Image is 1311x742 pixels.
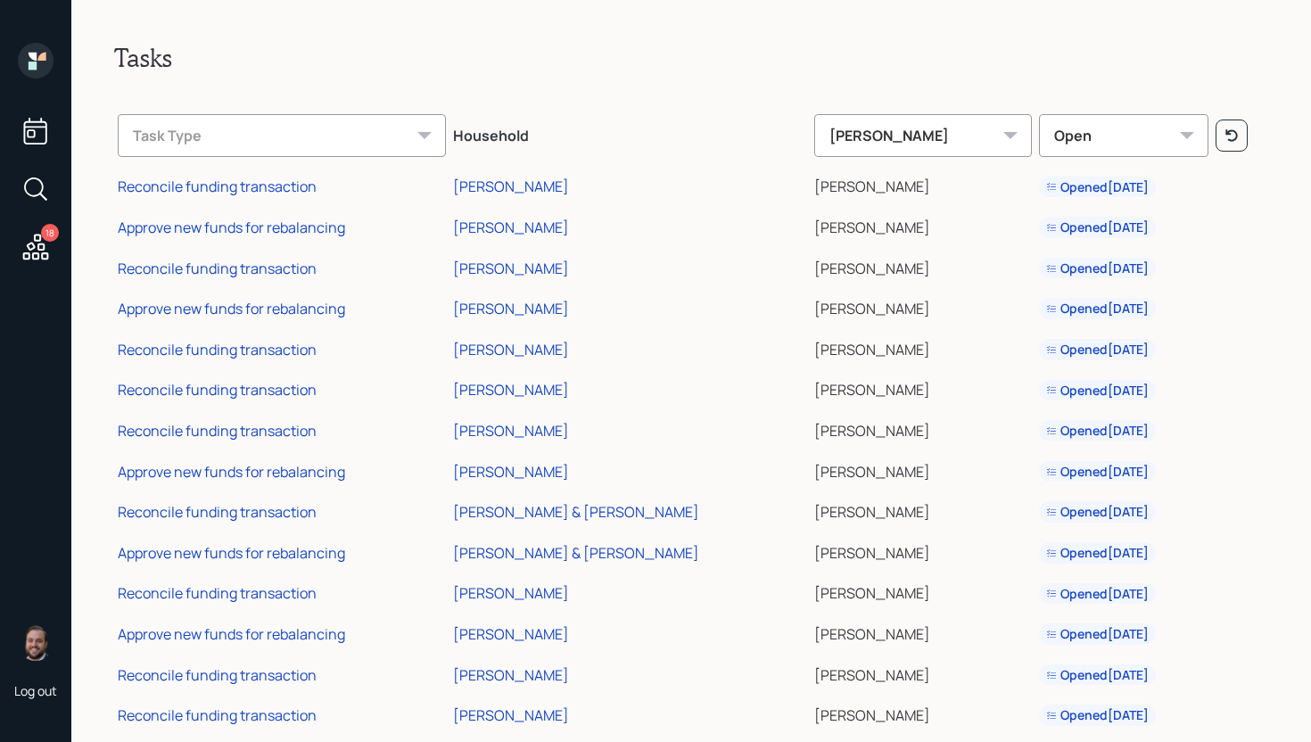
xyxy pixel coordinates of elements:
[453,624,569,644] div: [PERSON_NAME]
[453,502,699,522] div: [PERSON_NAME] & [PERSON_NAME]
[811,367,1035,408] td: [PERSON_NAME]
[118,705,317,725] div: Reconcile funding transaction
[453,380,569,400] div: [PERSON_NAME]
[118,543,345,563] div: Approve new funds for rebalancing
[811,245,1035,286] td: [PERSON_NAME]
[453,259,569,278] div: [PERSON_NAME]
[114,43,1268,73] h2: Tasks
[1046,503,1149,521] div: Opened [DATE]
[814,114,1031,157] div: [PERSON_NAME]
[453,543,699,563] div: [PERSON_NAME] & [PERSON_NAME]
[811,571,1035,612] td: [PERSON_NAME]
[118,114,446,157] div: Task Type
[1046,178,1149,196] div: Opened [DATE]
[453,421,569,441] div: [PERSON_NAME]
[118,583,317,603] div: Reconcile funding transaction
[1046,666,1149,684] div: Opened [DATE]
[811,692,1035,733] td: [PERSON_NAME]
[118,218,345,237] div: Approve new funds for rebalancing
[18,625,54,661] img: james-distasi-headshot.png
[453,299,569,318] div: [PERSON_NAME]
[1046,300,1149,317] div: Opened [DATE]
[453,665,569,685] div: [PERSON_NAME]
[1046,382,1149,400] div: Opened [DATE]
[811,652,1035,693] td: [PERSON_NAME]
[118,502,317,522] div: Reconcile funding transaction
[811,489,1035,530] td: [PERSON_NAME]
[1046,706,1149,724] div: Opened [DATE]
[118,177,317,196] div: Reconcile funding transaction
[118,380,317,400] div: Reconcile funding transaction
[453,340,569,359] div: [PERSON_NAME]
[811,285,1035,326] td: [PERSON_NAME]
[1039,114,1209,157] div: Open
[14,682,57,699] div: Log out
[811,611,1035,652] td: [PERSON_NAME]
[453,177,569,196] div: [PERSON_NAME]
[1046,463,1149,481] div: Opened [DATE]
[1046,341,1149,359] div: Opened [DATE]
[118,624,345,644] div: Approve new funds for rebalancing
[1046,218,1149,236] div: Opened [DATE]
[118,299,345,318] div: Approve new funds for rebalancing
[1046,544,1149,562] div: Opened [DATE]
[811,326,1035,367] td: [PERSON_NAME]
[811,449,1035,490] td: [PERSON_NAME]
[41,224,59,242] div: 18
[453,218,569,237] div: [PERSON_NAME]
[449,102,812,164] th: Household
[1046,585,1149,603] div: Opened [DATE]
[118,665,317,685] div: Reconcile funding transaction
[1046,625,1149,643] div: Opened [DATE]
[811,530,1035,571] td: [PERSON_NAME]
[118,421,317,441] div: Reconcile funding transaction
[118,340,317,359] div: Reconcile funding transaction
[811,204,1035,245] td: [PERSON_NAME]
[811,408,1035,449] td: [PERSON_NAME]
[118,462,345,482] div: Approve new funds for rebalancing
[453,705,569,725] div: [PERSON_NAME]
[1046,260,1149,277] div: Opened [DATE]
[453,462,569,482] div: [PERSON_NAME]
[811,164,1035,205] td: [PERSON_NAME]
[1046,422,1149,440] div: Opened [DATE]
[453,583,569,603] div: [PERSON_NAME]
[118,259,317,278] div: Reconcile funding transaction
